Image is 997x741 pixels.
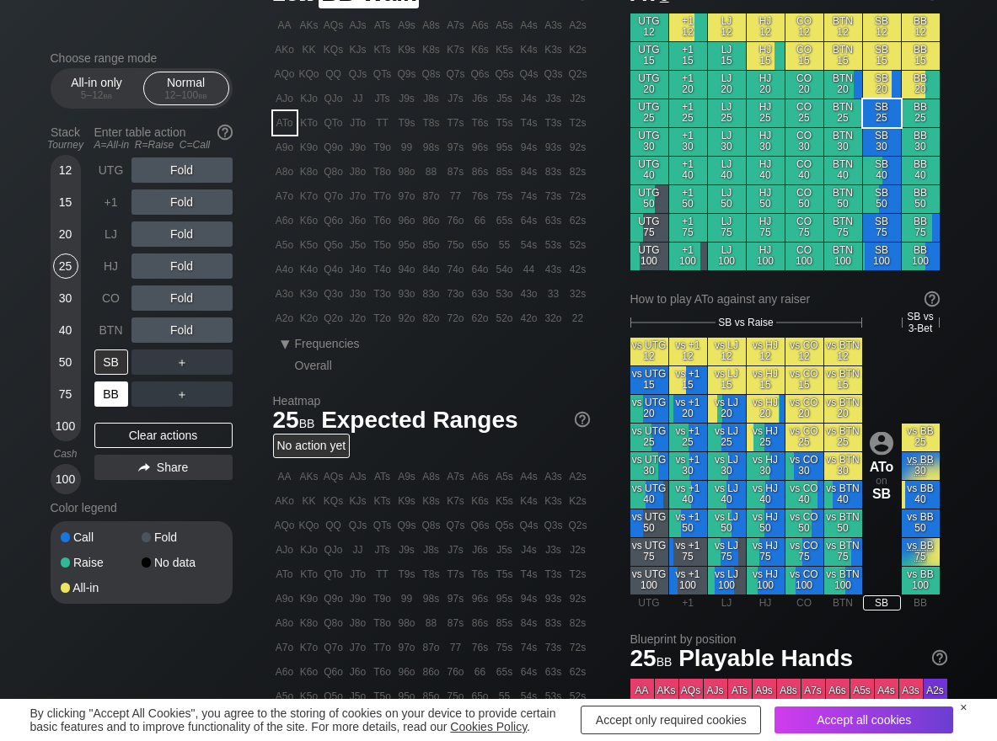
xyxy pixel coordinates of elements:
div: ATo [273,111,297,135]
div: LJ 30 [708,128,746,156]
span: bb [198,89,207,101]
div: K3s [542,38,566,61]
div: LJ 20 [708,71,746,99]
div: Q6o [322,209,346,232]
div: +1 15 [669,42,707,70]
div: +1 50 [669,185,707,213]
div: 87o [420,184,443,208]
div: 75o [444,233,468,257]
div: Q6s [469,62,492,86]
div: 32o [542,307,566,330]
div: Q3o [322,282,346,306]
div: T4s [517,111,541,135]
div: LJ 50 [708,185,746,213]
div: BTN 25 [824,99,862,127]
span: bb [104,89,113,101]
div: K4s [517,38,541,61]
div: +1 25 [669,99,707,127]
div: +1 30 [669,128,707,156]
div: BB 25 [902,99,940,127]
div: 86o [420,209,443,232]
div: 66 [469,209,492,232]
div: T4o [371,258,394,281]
div: 53s [542,233,566,257]
div: T6s [469,111,492,135]
div: K9o [297,136,321,159]
div: 44 [517,258,541,281]
div: CO 50 [785,185,823,213]
div: Q2o [322,307,346,330]
div: J6o [346,209,370,232]
div: 65o [469,233,492,257]
div: J7s [444,87,468,110]
div: KJs [346,38,370,61]
div: LJ 15 [708,42,746,70]
div: HJ 20 [747,71,785,99]
div: 94s [517,136,541,159]
div: 92s [566,136,590,159]
div: A6s [469,13,492,37]
div: 52o [493,307,517,330]
div: 32s [566,282,590,306]
div: HJ 25 [747,99,785,127]
div: 83s [542,160,566,184]
div: T2o [371,307,394,330]
div: J6s [469,87,492,110]
div: KTo [297,111,321,135]
div: K8s [420,38,443,61]
div: AQo [273,62,297,86]
div: T8s [420,111,443,135]
div: SB 50 [863,185,901,213]
div: BB 100 [902,243,940,270]
div: BTN 20 [824,71,862,99]
div: AQs [322,13,346,37]
div: 5 – 12 [62,89,132,101]
div: T6o [371,209,394,232]
div: T7o [371,184,394,208]
div: 97o [395,184,419,208]
div: LJ [94,221,128,247]
div: 83o [420,282,443,306]
div: BTN 50 [824,185,862,213]
div: UTG 12 [630,13,668,41]
div: UTG 100 [630,243,668,270]
div: 95o [395,233,419,257]
div: BB 40 [902,157,940,184]
div: LJ 75 [708,214,746,242]
div: A7o [273,184,297,208]
div: J5s [493,87,517,110]
div: A9s [395,13,419,37]
div: KK [297,38,321,61]
div: 99 [395,136,419,159]
div: 84s [517,160,541,184]
div: Accept only required cookies [581,706,761,734]
div: 43o [517,282,541,306]
div: 88 [420,160,443,184]
div: UTG 50 [630,185,668,213]
div: 63s [542,209,566,232]
div: HJ 100 [747,243,785,270]
div: HJ [94,253,128,279]
div: Q7o [322,184,346,208]
div: J4s [517,87,541,110]
div: 100 [53,466,78,492]
div: 43s [542,258,566,281]
div: A3s [542,13,566,37]
div: +1 100 [669,243,707,270]
div: QQ [322,62,346,86]
div: 72s [566,184,590,208]
div: K6s [469,38,492,61]
div: 77 [444,184,468,208]
div: BB 20 [902,71,940,99]
div: BB 50 [902,185,940,213]
div: QJs [346,62,370,86]
div: 85s [493,160,517,184]
div: LJ 12 [708,13,746,41]
div: CO 12 [785,13,823,41]
div: JTs [371,87,394,110]
div: J8s [420,87,443,110]
div: Q8o [322,160,346,184]
div: KTs [371,38,394,61]
div: A=All-in R=Raise C=Call [94,139,233,151]
div: Enter table action [94,119,233,157]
